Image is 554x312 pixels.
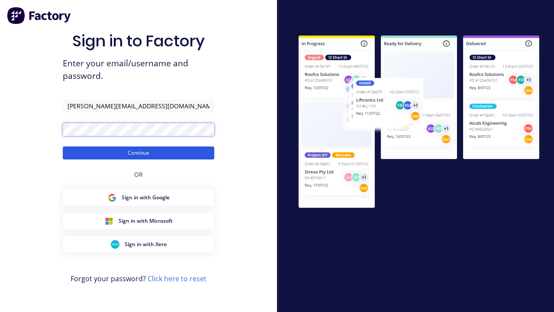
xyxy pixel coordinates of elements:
[105,217,113,225] img: Microsoft Sign in
[72,32,205,50] h1: Sign in to Factory
[284,22,554,224] img: Sign in
[108,193,116,202] img: Google Sign in
[122,194,170,201] span: Sign in with Google
[111,240,119,249] img: Xero Sign in
[63,57,214,82] span: Enter your email/username and password.
[134,159,143,189] div: OR
[7,7,72,24] img: Factory
[119,217,173,225] span: Sign in with Microsoft
[63,100,214,113] input: Email/Username
[125,240,167,248] span: Sign in with Xero
[63,213,214,229] button: Microsoft Sign inSign in with Microsoft
[63,189,214,206] button: Google Sign inSign in with Google
[63,146,214,159] button: Continue
[148,274,206,283] a: Click here to reset
[63,236,214,253] button: Xero Sign inSign in with Xero
[71,273,206,284] span: Forgot your password?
